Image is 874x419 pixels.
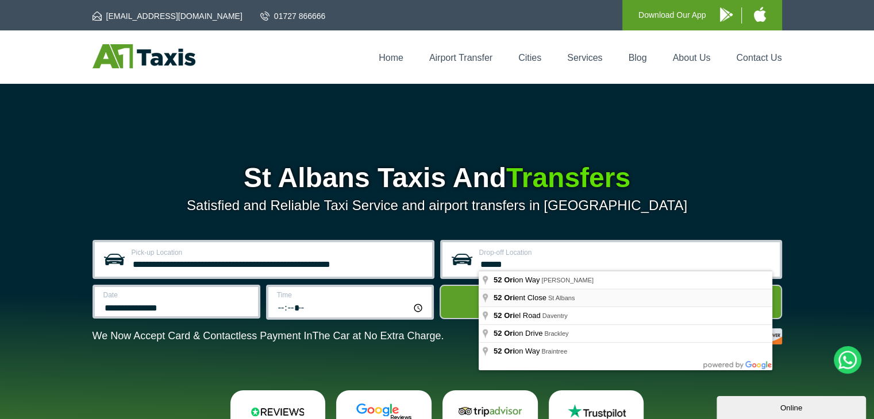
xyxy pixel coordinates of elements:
[548,294,575,301] span: St Albans
[479,249,773,256] label: Drop-off Location
[504,276,515,284] span: Ori
[494,347,541,355] span: on Way
[429,53,492,63] a: Airport Transfer
[103,292,251,298] label: Date
[720,7,733,22] img: A1 Taxis Android App
[506,162,630,193] span: Transfers
[494,276,541,284] span: on Way
[544,330,568,337] span: Brackley
[673,53,711,63] a: About Us
[504,347,515,355] span: Ori
[93,164,782,192] h1: St Albans Taxis And
[628,53,646,63] a: Blog
[494,329,544,337] span: on Drive
[494,293,502,302] span: 52
[638,8,706,22] p: Download Our App
[379,53,403,63] a: Home
[494,347,502,355] span: 52
[277,292,425,298] label: Time
[541,348,567,355] span: Braintree
[717,394,868,419] iframe: chat widget
[736,53,781,63] a: Contact Us
[542,312,568,319] span: Daventry
[494,276,502,284] span: 52
[494,293,548,302] span: ent Close
[93,197,782,214] p: Satisfied and Reliable Taxi Service and airport transfers in [GEOGRAPHIC_DATA]
[504,311,515,320] span: Ori
[93,44,195,68] img: A1 Taxis St Albans LTD
[504,293,515,302] span: Ori
[312,330,444,342] span: The Car at No Extra Charge.
[567,53,602,63] a: Services
[93,10,242,22] a: [EMAIL_ADDRESS][DOMAIN_NAME]
[440,285,782,319] button: Get Quote
[494,311,502,320] span: 52
[494,311,542,320] span: el Road
[754,7,766,22] img: A1 Taxis iPhone App
[518,53,541,63] a: Cities
[132,249,425,256] label: Pick-up Location
[494,329,502,337] span: 52
[504,329,515,337] span: Ori
[541,277,593,284] span: [PERSON_NAME]
[260,10,326,22] a: 01727 866666
[93,330,444,342] p: We Now Accept Card & Contactless Payment In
